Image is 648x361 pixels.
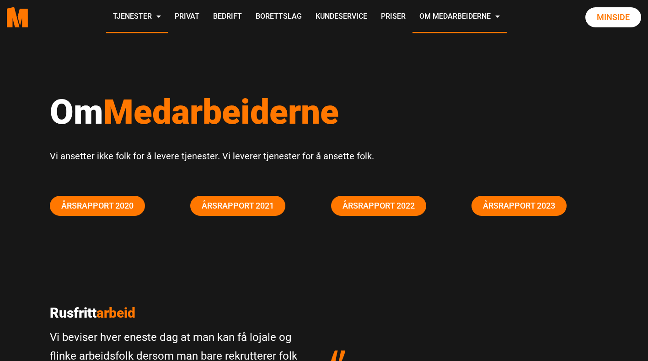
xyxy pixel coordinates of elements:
[168,1,206,33] a: Privat
[249,1,309,33] a: Borettslag
[96,305,135,321] span: arbeid
[103,92,339,132] span: Medarbeiderne
[585,7,641,27] a: Minside
[50,196,145,216] a: Årsrapport 2020
[206,1,249,33] a: Bedrift
[412,1,507,33] a: Om Medarbeiderne
[331,196,426,216] a: Årsrapport 2022
[50,148,599,164] p: Vi ansetter ikke folk for å levere tjenester. Vi leverer tjenester for å ansette folk.
[106,1,168,33] a: Tjenester
[190,196,285,216] a: Årsrapport 2021
[50,91,599,132] h1: Om
[309,1,374,33] a: Kundeservice
[471,196,567,216] a: Årsrapport 2023
[50,305,317,321] p: Rusfritt
[374,1,412,33] a: Priser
